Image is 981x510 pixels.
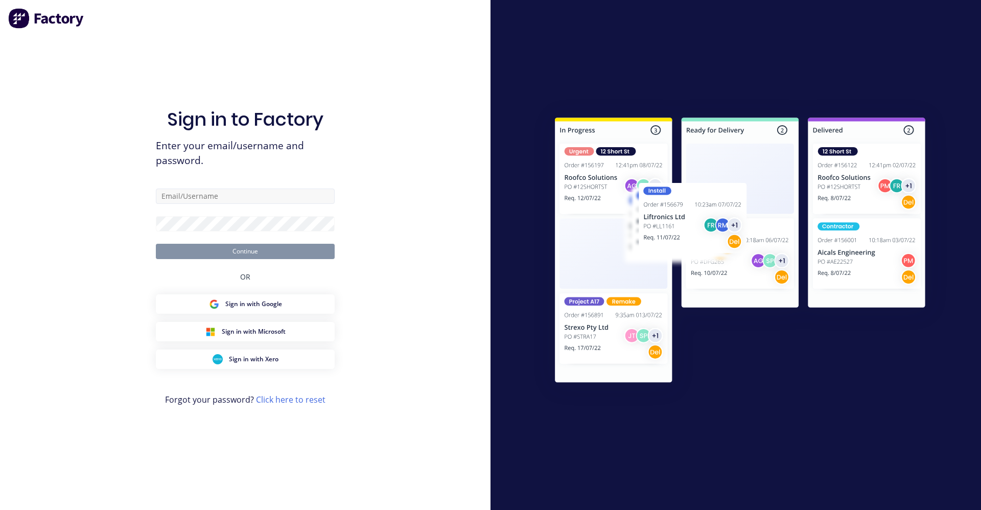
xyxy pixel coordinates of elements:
[167,108,323,130] h1: Sign in to Factory
[156,294,335,314] button: Google Sign inSign in with Google
[256,394,325,405] a: Click here to reset
[156,244,335,259] button: Continue
[209,299,219,309] img: Google Sign in
[213,354,223,364] img: Xero Sign in
[156,350,335,369] button: Xero Sign inSign in with Xero
[156,189,335,204] input: Email/Username
[532,97,948,407] img: Sign in
[165,393,325,406] span: Forgot your password?
[8,8,85,29] img: Factory
[156,138,335,168] span: Enter your email/username and password.
[240,259,250,294] div: OR
[222,327,286,336] span: Sign in with Microsoft
[156,322,335,341] button: Microsoft Sign inSign in with Microsoft
[225,299,282,309] span: Sign in with Google
[205,327,216,337] img: Microsoft Sign in
[229,355,278,364] span: Sign in with Xero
